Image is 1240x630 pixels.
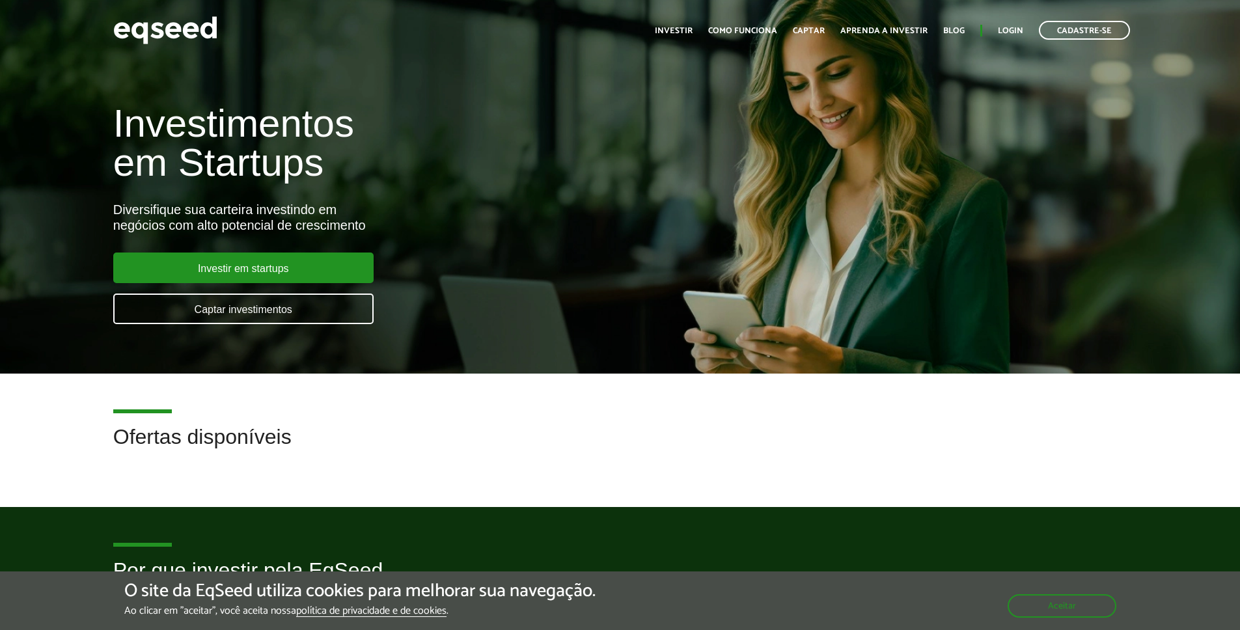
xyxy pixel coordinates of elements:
a: Captar investimentos [113,294,374,324]
a: Cadastre-se [1039,21,1130,40]
img: EqSeed [113,13,217,48]
a: Investir [655,27,693,35]
a: política de privacidade e de cookies [296,606,447,617]
button: Aceitar [1008,594,1116,618]
a: Login [998,27,1023,35]
div: Diversifique sua carteira investindo em negócios com alto potencial de crescimento [113,202,714,233]
h2: Ofertas disponíveis [113,426,1127,468]
p: Ao clicar em "aceitar", você aceita nossa . [124,605,596,617]
a: Como funciona [708,27,777,35]
h5: O site da EqSeed utiliza cookies para melhorar sua navegação. [124,581,596,601]
a: Captar [793,27,825,35]
a: Aprenda a investir [840,27,928,35]
h1: Investimentos em Startups [113,104,714,182]
a: Blog [943,27,965,35]
a: Investir em startups [113,253,374,283]
h2: Por que investir pela EqSeed [113,559,1127,601]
